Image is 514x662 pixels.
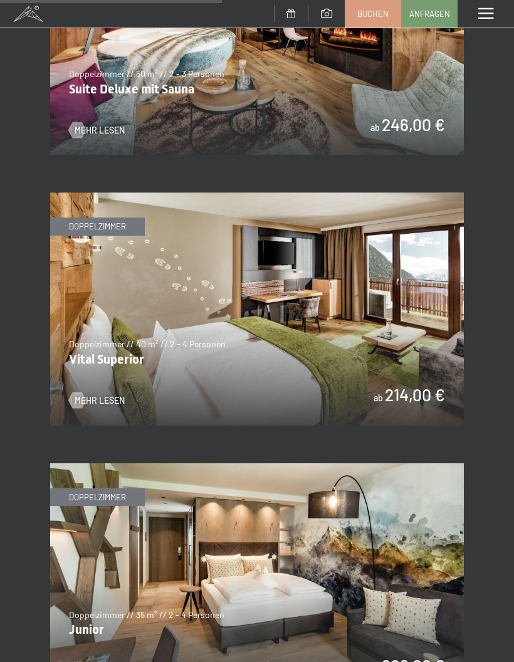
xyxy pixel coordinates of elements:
a: Junior [50,464,464,471]
img: Vital Superior [50,192,464,425]
span: Mehr Lesen [75,124,125,137]
a: Anfragen [402,1,457,27]
span: Buchen [357,8,389,19]
span: Mehr Lesen [75,394,125,407]
a: Vital Superior [50,193,464,201]
a: Mehr Lesen [69,124,125,137]
a: Mehr Lesen [69,394,125,407]
span: Anfragen [409,8,450,19]
a: Buchen [345,1,401,27]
